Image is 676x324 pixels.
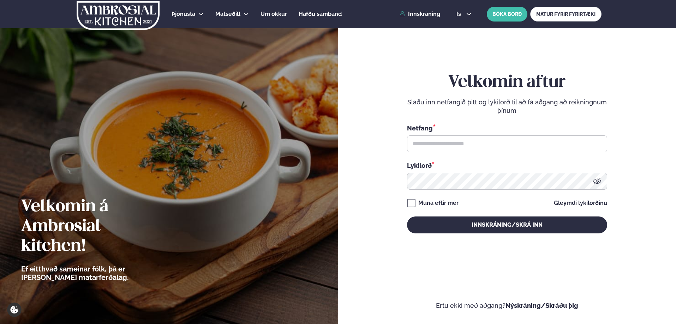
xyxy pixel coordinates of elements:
[76,1,160,30] img: logo
[261,11,287,17] span: Um okkur
[215,11,240,17] span: Matseðill
[359,301,655,310] p: Ertu ekki með aðgang?
[299,10,342,18] a: Hafðu samband
[21,265,168,282] p: Ef eitthvað sameinar fólk, þá er [PERSON_NAME] matarferðalag.
[456,11,463,17] span: is
[21,197,168,256] h2: Velkomin á Ambrosial kitchen!
[505,302,578,309] a: Nýskráning/Skráðu þig
[487,7,527,22] button: BÓKA BORÐ
[7,302,22,317] a: Cookie settings
[407,123,607,133] div: Netfang
[299,11,342,17] span: Hafðu samband
[407,216,607,233] button: Innskráning/Skrá inn
[407,98,607,115] p: Sláðu inn netfangið þitt og lykilorð til að fá aðgang að reikningnum þínum
[172,11,195,17] span: Þjónusta
[261,10,287,18] a: Um okkur
[451,11,477,17] button: is
[400,11,440,17] a: Innskráning
[407,161,607,170] div: Lykilorð
[172,10,195,18] a: Þjónusta
[554,200,607,206] a: Gleymdi lykilorðinu
[407,73,607,92] h2: Velkomin aftur
[530,7,602,22] a: MATUR FYRIR FYRIRTÆKI
[215,10,240,18] a: Matseðill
